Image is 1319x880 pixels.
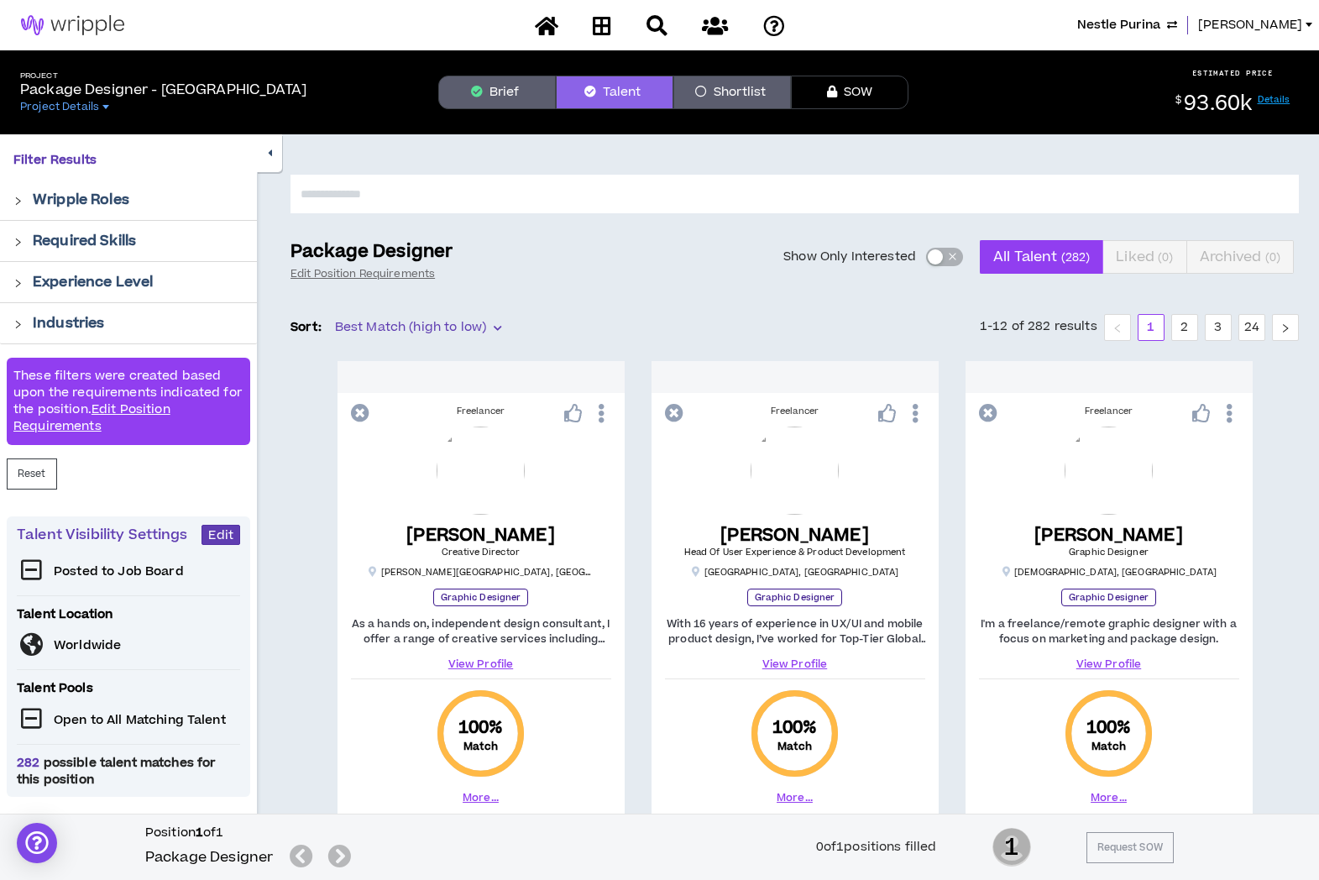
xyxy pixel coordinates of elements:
[13,320,23,329] span: right
[783,249,916,265] span: Show Only Interested
[13,401,170,435] a: Edit Position Requirements
[13,279,23,288] span: right
[1091,790,1127,805] button: More...
[691,566,899,579] p: [GEOGRAPHIC_DATA] , [GEOGRAPHIC_DATA]
[1206,315,1231,340] a: 3
[1265,249,1280,265] small: ( 0 )
[438,76,556,109] button: Brief
[556,76,673,109] button: Talent
[202,525,240,545] button: Edit
[463,790,499,805] button: More...
[196,824,203,841] b: 1
[1116,237,1173,277] span: Liked
[463,740,499,753] small: Match
[442,546,520,558] span: Creative Director
[816,838,937,856] div: 0 of 1 positions filled
[751,427,839,515] img: hdubDk9jJtqQzjeuOwhAcWBc1we6VmSLH5wMRCN9.png
[673,76,791,109] button: Shortlist
[33,231,136,251] p: Required Skills
[1192,68,1274,78] p: ESTIMATED PRICE
[1272,314,1299,341] button: right
[791,76,908,109] button: SOW
[1184,89,1252,118] span: 93.60k
[1001,566,1217,579] p: [DEMOGRAPHIC_DATA] , [GEOGRAPHIC_DATA]
[20,80,306,100] p: Package Designer - [GEOGRAPHIC_DATA]
[290,318,322,337] p: Sort:
[1086,716,1132,740] span: 100 %
[684,525,906,546] h5: [PERSON_NAME]
[13,196,23,206] span: right
[351,616,611,647] p: As a hands on, independent design consultant, I offer a range of creative services including corp...
[1172,315,1197,340] a: 2
[437,427,525,515] img: pmqp0zXGHJQMhS2VHq8nelZ16fPISUhvCR2UpnCS.png
[17,754,44,772] span: 282
[1104,314,1131,341] li: Previous Page
[13,238,23,247] span: right
[1175,93,1181,107] sup: $
[17,755,240,788] span: possible talent matches for this position
[1077,16,1177,34] button: Nestle Purina
[979,405,1239,418] div: Freelancer
[1171,314,1198,341] li: 2
[1258,93,1290,106] a: Details
[926,248,963,266] button: Show Only Interested
[54,563,184,580] p: Posted to Job Board
[1280,323,1290,333] span: right
[665,405,925,418] div: Freelancer
[17,823,57,863] div: Open Intercom Messenger
[433,589,529,606] p: Graphic Designer
[1238,314,1265,341] li: 24
[1200,237,1281,277] span: Archived
[406,525,555,546] h5: [PERSON_NAME]
[1061,249,1091,265] small: ( 282 )
[772,716,818,740] span: 100 %
[665,657,925,672] a: View Profile
[13,151,243,170] p: Filter Results
[1158,249,1173,265] small: ( 0 )
[992,826,1031,868] span: 1
[684,546,906,558] span: Head Of User Experience & Product Development
[1138,314,1165,341] li: 1
[1112,323,1123,333] span: left
[1138,315,1164,340] a: 1
[7,458,57,490] button: Reset
[979,616,1239,647] p: I'm a freelance/remote graphic designer with a focus on marketing and package design.
[1069,546,1149,558] span: Graphic Designer
[1239,315,1264,340] a: 24
[7,358,250,445] div: These filters were created based upon the requirements indicated for the position.
[777,790,813,805] button: More...
[747,589,843,606] p: Graphic Designer
[33,190,129,210] p: Wripple Roles
[993,237,1090,277] span: All Talent
[1272,314,1299,341] li: Next Page
[208,527,233,543] span: Edit
[1065,427,1153,515] img: xwKFQ9CJ4hcU0s0V1W7HRk7UHldkALe83SBdQTe5.png
[290,240,453,264] p: Package Designer
[368,566,594,579] p: [PERSON_NAME][GEOGRAPHIC_DATA] , [GEOGRAPHIC_DATA]
[777,740,813,753] small: Match
[33,272,153,292] p: Experience Level
[979,657,1239,672] a: View Profile
[1086,832,1174,863] button: Request SOW
[20,71,306,81] h5: Project
[1198,16,1302,34] span: [PERSON_NAME]
[1061,589,1157,606] p: Graphic Designer
[351,657,611,672] a: View Profile
[20,100,99,113] span: Project Details
[1034,525,1183,546] h5: [PERSON_NAME]
[145,847,274,867] h5: Package Designer
[351,405,611,418] div: Freelancer
[1205,314,1232,341] li: 3
[17,525,202,545] p: Talent Visibility Settings
[1091,740,1127,753] small: Match
[290,267,435,280] a: Edit Position Requirements
[665,616,925,647] p: With 16 years of experience in UX/UI and mobile product design, I’ve worked for Top-Tier Global c...
[1104,314,1131,341] button: left
[458,716,504,740] span: 100 %
[1077,16,1160,34] span: Nestle Purina
[980,314,1097,341] li: 1-12 of 282 results
[33,313,104,333] p: Industries
[335,315,501,340] span: Best Match (high to low)
[145,825,358,841] h6: Position of 1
